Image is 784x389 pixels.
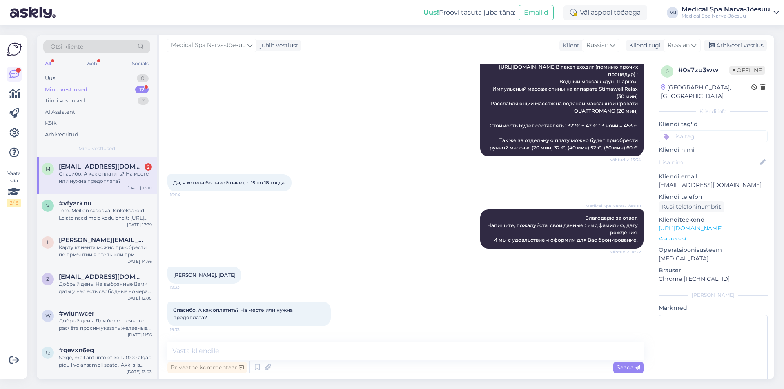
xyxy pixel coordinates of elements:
[59,170,152,185] div: Спасибо. А как оплатить? На месте или нужна предоплата?
[423,9,439,16] b: Uus!
[7,42,22,57] img: Askly Logo
[59,163,144,170] span: mopsik73.vl@gmail.com
[45,131,78,139] div: Arhiveeritud
[47,239,49,245] span: i
[659,181,768,189] p: [EMAIL_ADDRESS][DOMAIN_NAME]
[45,108,75,116] div: AI Assistent
[667,7,678,18] div: MJ
[666,68,669,74] span: 0
[59,354,152,369] div: Selge, meil anti info et kell 20:00 algab pidu live ansambli saatel. Äkki siis mingi üllatus meil...
[729,66,765,75] span: Offline
[659,266,768,275] p: Brauser
[659,108,768,115] div: Kliendi info
[127,185,152,191] div: [DATE] 13:10
[170,192,200,198] span: 16:04
[137,74,149,82] div: 0
[659,291,768,299] div: [PERSON_NAME]
[173,180,286,186] span: Да, я хотела бы такой пакет, с 15 по 18 тогда.
[682,6,770,13] div: Medical Spa Narva-Jõesuu
[46,276,49,282] span: z
[659,254,768,263] p: [MEDICAL_DATA]
[668,41,690,50] span: Russian
[59,273,144,280] span: zzen@list.ru
[682,13,770,19] div: Medical Spa Narva-Jõesuu
[659,130,768,142] input: Lisa tag
[45,97,85,105] div: Tiimi vestlused
[659,304,768,312] p: Märkmed
[127,369,152,375] div: [DATE] 13:03
[45,119,57,127] div: Kõik
[659,246,768,254] p: Operatsioonisüsteem
[170,284,200,290] span: 19:33
[59,236,144,244] span: irina.malova1@outlook.com
[563,5,647,20] div: Väljaspool tööaega
[423,8,515,18] div: Proovi tasuta juba täna:
[126,258,152,265] div: [DATE] 14:46
[59,280,152,295] div: Добрый день! На выбранные Вами даты у нас есть свободные номера. По данному пакету при размещении...
[682,6,779,19] a: Medical Spa Narva-JõesuuMedical Spa Narva-Jõesuu
[46,166,50,172] span: m
[486,56,639,151] span: Мы можем порекомендовать Вам мини-пакет "Здоровье" В пакет входит (помимо прочих процедур) : Водн...
[78,145,115,152] span: Minu vestlused
[659,275,768,283] p: Chrome [TECHNICAL_ID]
[126,295,152,301] div: [DATE] 12:00
[45,74,55,82] div: Uus
[659,201,724,212] div: Küsi telefoninumbrit
[626,41,661,50] div: Klienditugi
[135,86,149,94] div: 12
[45,86,87,94] div: Minu vestlused
[170,327,200,333] span: 19:33
[659,235,768,242] p: Vaata edasi ...
[659,216,768,224] p: Klienditeekond
[46,349,50,356] span: q
[171,41,246,50] span: Medical Spa Narva-Jõesuu
[704,40,767,51] div: Arhiveeri vestlus
[659,120,768,129] p: Kliendi tag'id
[59,347,94,354] span: #qevxn6eq
[85,58,99,69] div: Web
[167,362,247,373] div: Privaatne kommentaar
[7,170,21,207] div: Vaata siia
[59,207,152,222] div: Tere. Meil on saadaval kinkekaardid! Leiate need meie kodulehelt: [URL][DOMAIN_NAME]
[559,41,579,50] div: Klient
[7,199,21,207] div: 2 / 3
[610,249,641,255] span: Nähtud ✓ 16:22
[46,202,49,209] span: v
[586,203,641,209] span: Medical Spa Narva-Jõesuu
[617,364,640,371] span: Saada
[145,163,152,171] div: 2
[45,313,51,319] span: w
[51,42,83,51] span: Otsi kliente
[661,83,751,100] div: [GEOGRAPHIC_DATA], [GEOGRAPHIC_DATA]
[519,5,554,20] button: Emailid
[659,172,768,181] p: Kliendi email
[59,317,152,332] div: Добрый день! Для более точного расчёта просим указать желаемые даты и количество гостей.
[659,225,723,232] a: [URL][DOMAIN_NAME]
[130,58,150,69] div: Socials
[173,307,294,320] span: Спасибо. А как оплатить? На месте или нужна предоплата?
[659,146,768,154] p: Kliendi nimi
[43,58,53,69] div: All
[678,65,729,75] div: # 0s7zu3ww
[609,157,641,163] span: Nähtud ✓ 13:34
[659,193,768,201] p: Kliendi telefon
[128,332,152,338] div: [DATE] 11:56
[499,64,556,70] a: [URL][DOMAIN_NAME]
[659,158,758,167] input: Lisa nimi
[586,41,608,50] span: Russian
[59,200,91,207] span: #vfyarknu
[127,222,152,228] div: [DATE] 17:39
[257,41,298,50] div: juhib vestlust
[138,97,149,105] div: 2
[59,310,94,317] span: #wiunwcer
[173,272,236,278] span: [PERSON_NAME]. [DATE]
[59,244,152,258] div: Карту клиента можно приобрести по прибытии в отель или при бронировании попросить добавитькарту к...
